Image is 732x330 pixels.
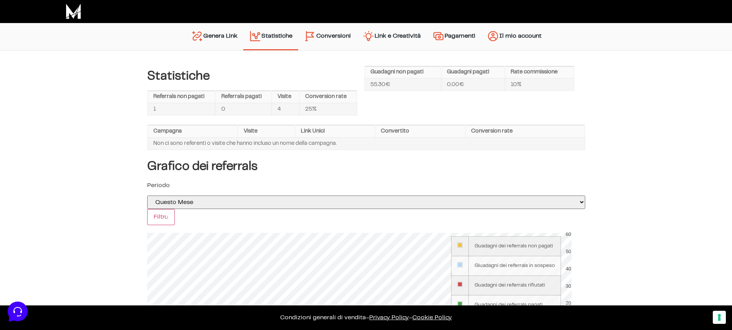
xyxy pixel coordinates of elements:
a: Pagamenti [427,27,481,46]
h4: Statistiche [147,69,357,83]
td: 0.00€ [441,78,505,91]
td: 25% [299,103,357,115]
th: Convertito [375,125,465,138]
p: – – [8,313,724,322]
button: Le tue preferenze relative al consenso per le tecnologie di tracciamento [713,311,726,324]
a: Link e Creatività [357,27,427,46]
div: 60 [566,231,572,238]
iframe: Customerly Messenger Launcher [6,300,29,323]
td: 55.30€ [365,78,441,91]
td: Non ci sono referenti o visite che hanno incluso un nome della campagna. [148,138,585,150]
span: Cookie Policy [412,315,452,320]
p: Periodo [147,181,585,190]
div: 30 [566,282,572,290]
button: Messaggi [53,247,101,264]
a: Conversioni [298,27,357,46]
h4: Grafico dei referrals [147,159,585,173]
th: Visite [237,125,295,138]
div: 50 [566,248,572,255]
th: Guadagni non pagati [365,66,441,79]
img: payments.svg [432,30,445,42]
h2: Ciao da Marketers 👋 [6,6,129,18]
p: Messaggi [66,257,87,264]
img: dark [37,43,52,58]
td: 0 [215,103,272,115]
th: Rate commissione [505,66,574,79]
th: Conversion rate [299,91,357,103]
td: Guadagni dei referrals non pagati [468,237,561,256]
th: Conversion rate [465,125,585,138]
td: 4 [272,103,299,115]
th: Referrals non pagati [148,91,216,103]
td: Guadagni dei referrals pagati [468,295,561,315]
span: Le tue conversazioni [12,31,65,37]
img: account.svg [487,30,499,42]
td: Guadagni dei referrals rifiutati [468,276,561,295]
a: Statistiche [243,27,298,45]
a: Genera Link [185,27,243,46]
p: Home [23,257,36,264]
a: Condizioni generali di vendita [280,315,366,320]
img: dark [12,43,28,58]
nav: Menu principale [185,23,547,50]
a: Apri Centro Assistenza [82,95,141,101]
img: conversion-2.svg [304,30,316,42]
button: Home [6,247,53,264]
th: Campagna [148,125,238,138]
td: Giuadagni dei referrals in sospeso [468,256,561,276]
button: Aiuto [100,247,148,264]
span: Inizia una conversazione [50,69,113,75]
th: Referrals pagati [215,91,272,103]
select: selected='selected' [147,196,585,209]
a: Il mio account [481,27,547,46]
input: Cerca un articolo... [17,112,126,119]
td: 10% [505,78,574,91]
p: Aiuto [118,257,129,264]
span: Trova una risposta [12,95,60,101]
img: stats.svg [249,30,261,42]
img: creativity.svg [362,30,375,42]
th: Visite [272,91,299,103]
th: Link Unici [295,125,375,138]
div: 20 [566,299,572,307]
input: Filtro [147,209,175,225]
th: Guadagni pagati [441,66,505,79]
td: 1 [148,103,216,115]
img: dark [25,43,40,58]
button: Inizia una conversazione [12,65,141,80]
div: 40 [566,265,572,273]
img: generate-link.svg [191,30,203,42]
a: Privacy Policy [369,315,409,320]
